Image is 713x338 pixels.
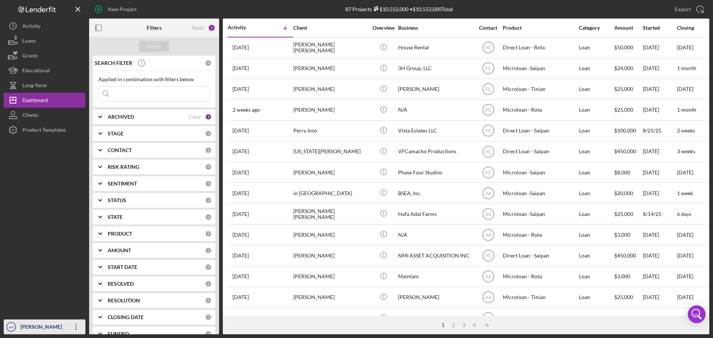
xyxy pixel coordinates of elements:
[205,164,212,170] div: 0
[108,2,137,17] div: New Project
[108,314,144,320] b: CLOSING DATE
[98,76,210,82] div: Applied in combination with filters below
[503,163,577,182] div: Microloan -Saipan
[293,163,368,182] div: [PERSON_NAME]
[22,108,38,124] div: Clients
[503,267,577,286] div: Microloan - Rota
[208,24,215,32] div: 1
[503,25,577,31] div: Product
[398,204,472,224] div: Hafa Adai Farms
[643,246,676,265] div: [DATE]
[485,66,491,71] text: FC
[139,41,169,52] button: Apply
[643,288,676,307] div: [DATE]
[485,170,491,175] text: FC
[579,163,613,182] div: Loan
[614,252,636,259] span: $450,000
[643,267,676,286] div: [DATE]
[232,211,249,217] time: 2025-08-14 05:40
[4,93,85,108] button: Dashboard
[293,204,368,224] div: [PERSON_NAME] [PERSON_NAME]
[485,274,491,279] text: AA
[369,25,397,31] div: Overview
[643,59,676,78] div: [DATE]
[4,78,85,93] a: Long-Term
[643,225,676,245] div: [DATE]
[677,148,695,154] time: 3 weeks
[614,273,630,279] span: $3,000
[22,48,38,65] div: Grants
[398,25,472,31] div: Business
[4,33,85,48] button: Loans
[398,267,472,286] div: Maintain
[22,63,50,80] div: Educational
[4,19,85,33] a: Activity
[147,41,161,52] div: Apply
[677,315,693,321] time: [DATE]
[459,322,469,328] div: 3
[398,246,472,265] div: NMI ASSET ACQUISITION INC
[614,211,633,217] span: $25,000
[643,204,676,224] div: 8/14/25
[205,147,212,154] div: 0
[95,60,132,66] b: SEARCH FILTER
[579,288,613,307] div: Loan
[89,2,144,17] button: New Project
[485,295,491,300] text: AA
[579,25,613,31] div: Category
[485,253,491,259] text: FC
[205,180,212,187] div: 0
[108,298,140,303] b: RESOLUTION
[579,121,613,141] div: Loan
[643,163,676,182] div: [DATE]
[293,100,368,120] div: [PERSON_NAME]
[108,247,131,253] b: AMOUNT
[667,2,709,17] button: Export
[579,267,613,286] div: Loan
[108,197,126,203] b: STATUS
[503,121,577,141] div: Direct Loan - Saipan
[9,325,14,329] text: AA
[22,122,66,139] div: Product Templates
[108,131,124,137] b: STAGE
[398,163,472,182] div: Phase Four Studios
[614,127,636,134] span: $100,000
[448,322,459,328] div: 2
[228,24,260,30] div: Activity
[398,183,472,203] div: BSEA, Inc.
[675,2,691,17] div: Export
[677,65,696,71] time: 1 month
[19,319,67,336] div: [PERSON_NAME]
[293,246,368,265] div: [PERSON_NAME]
[293,25,368,31] div: Client
[677,86,693,92] time: [DATE]
[22,78,47,95] div: Long-Term
[108,181,137,187] b: SENTIMENT
[293,59,368,78] div: [PERSON_NAME]
[677,252,693,259] time: [DATE]
[579,100,613,120] div: Loan
[205,230,212,237] div: 0
[372,6,408,12] div: $10,552,000
[293,142,368,161] div: [US_STATE][PERSON_NAME]
[398,225,472,245] div: N/A
[579,246,613,265] div: Loan
[205,314,212,321] div: 0
[503,183,577,203] div: Microloan -Saipan
[579,142,613,161] div: Loan
[485,232,491,237] text: AA
[205,280,212,287] div: 0
[189,114,201,120] div: Clear
[643,25,676,31] div: Started
[503,59,577,78] div: Microloan -Saipan
[643,38,676,58] div: [DATE]
[614,44,633,50] span: $50,000
[614,232,630,238] span: $3,000
[614,65,633,71] span: $24,000
[205,264,212,270] div: 0
[232,86,249,92] time: 2025-09-17 03:22
[677,190,693,196] time: 1 week
[205,297,212,304] div: 0
[147,25,162,31] b: Filters
[579,183,613,203] div: Loan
